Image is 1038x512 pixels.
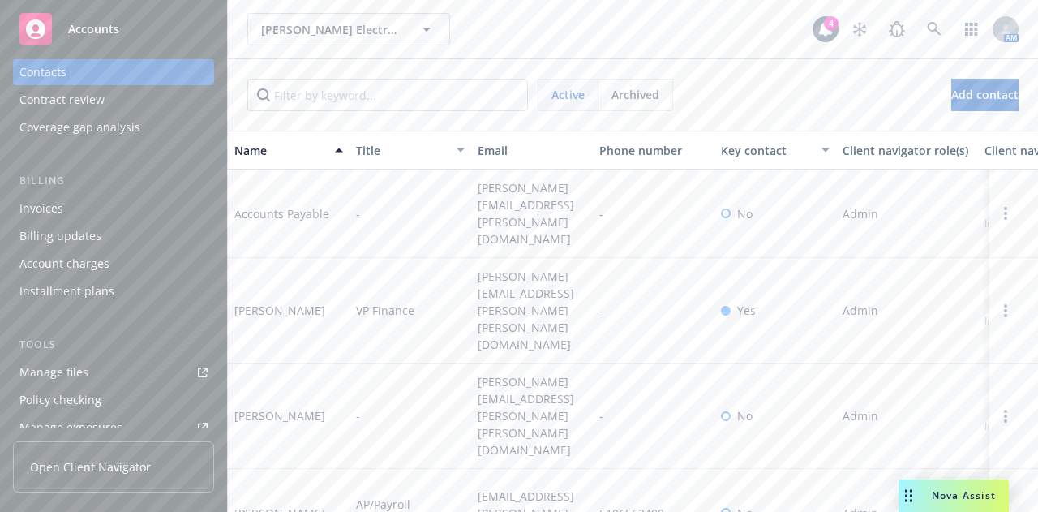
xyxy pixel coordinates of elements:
div: Manage exposures [19,415,122,441]
a: Contract review [13,87,214,113]
div: Title [356,142,447,159]
button: Add contact [951,79,1019,111]
span: Nova Assist [932,488,996,502]
span: - [599,205,603,222]
span: Archived [611,86,659,103]
span: - [599,302,603,319]
div: [PERSON_NAME] [234,407,325,424]
a: Billing updates [13,223,214,249]
a: Report a Bug [881,13,913,45]
div: Contract review [19,87,105,113]
div: 4 [824,16,839,31]
span: Admin [843,302,878,319]
div: Manage files [19,359,88,385]
span: Active [551,86,585,103]
a: Invoices [13,196,214,222]
span: [PERSON_NAME] Electronic Inc. [261,21,401,38]
a: Open options [996,204,1015,223]
div: Phone number [599,142,708,159]
a: Switch app [955,13,988,45]
span: - [356,205,360,222]
button: Title [350,131,471,170]
span: Accounts [68,23,119,36]
button: Phone number [593,131,714,170]
span: No [737,205,753,222]
a: Installment plans [13,278,214,304]
button: Name [228,131,350,170]
div: Coverage gap analysis [19,114,140,140]
span: [PERSON_NAME][EMAIL_ADDRESS][PERSON_NAME][DOMAIN_NAME] [478,179,586,247]
div: Email [478,142,586,159]
a: Manage exposures [13,415,214,441]
span: Admin [843,205,878,222]
a: Coverage gap analysis [13,114,214,140]
button: Client navigator role(s) [836,131,978,170]
div: [PERSON_NAME] [234,302,325,319]
a: Policy checking [13,387,214,413]
a: Account charges [13,251,214,277]
div: Policy checking [19,387,101,413]
div: Invoices [19,196,63,222]
span: Yes [737,302,756,319]
span: Admin [843,407,878,424]
a: Stop snowing [843,13,876,45]
div: Account charges [19,251,109,277]
div: Name [234,142,325,159]
span: No [737,407,753,424]
a: Accounts [13,6,214,52]
div: Billing [13,173,214,189]
a: Open options [996,301,1015,321]
button: [PERSON_NAME] Electronic Inc. [247,13,450,45]
div: Key contact [721,142,812,159]
div: Installment plans [19,278,114,304]
div: Contacts [19,59,66,85]
div: Tools [13,337,214,353]
span: [PERSON_NAME][EMAIL_ADDRESS][PERSON_NAME][PERSON_NAME][DOMAIN_NAME] [478,373,586,458]
input: Filter by keyword... [247,79,528,111]
button: Key contact [714,131,836,170]
div: Client navigator role(s) [843,142,972,159]
span: Open Client Navigator [30,458,151,475]
div: Billing updates [19,223,101,249]
div: Drag to move [899,480,919,512]
span: - [356,407,360,424]
span: - [599,407,603,424]
button: Nova Assist [899,480,1009,512]
span: VP Finance [356,302,414,319]
span: [PERSON_NAME][EMAIL_ADDRESS][PERSON_NAME][PERSON_NAME][DOMAIN_NAME] [478,268,586,353]
a: Manage files [13,359,214,385]
a: Search [918,13,950,45]
a: Open options [996,407,1015,426]
span: Add contact [951,87,1019,102]
div: Accounts Payable [234,205,329,222]
a: Contacts [13,59,214,85]
button: Email [471,131,593,170]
